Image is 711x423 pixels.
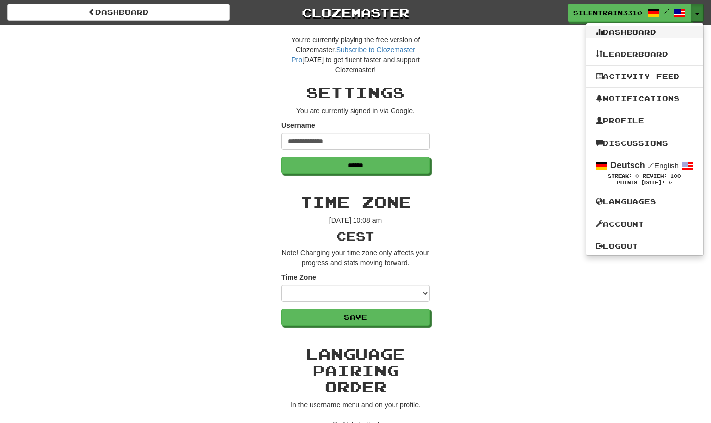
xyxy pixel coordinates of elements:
p: In the username menu and on your profile. [281,400,430,410]
a: Logout [586,240,703,253]
p: You're currently playing the free version of Clozemaster. [DATE] to get fluent faster and support... [281,35,430,75]
div: Points [DATE]: 0 [596,180,693,186]
span: / [664,8,669,15]
small: English [648,161,679,170]
label: Time Zone [281,272,316,282]
h3: CEST [281,230,430,243]
a: Notifications [586,92,703,105]
label: Username [281,120,315,130]
span: Review: [643,173,667,179]
a: Clozemaster [244,4,467,21]
span: 100 [671,173,681,179]
p: You are currently signed in via Google. [281,106,430,115]
a: Account [586,218,703,231]
a: Discussions [586,137,703,150]
a: Subscribe to Clozemaster Pro [291,46,415,64]
a: Activity Feed [586,70,703,83]
p: Note! Changing your time zone only affects your progress and stats moving forward. [281,248,430,268]
h2: Settings [281,84,430,101]
p: [DATE] 10:08 am [281,215,430,225]
a: Leaderboard [586,48,703,61]
a: Dashboard [586,26,703,38]
span: / [648,161,654,170]
strong: Deutsch [610,160,645,170]
button: Save [281,309,430,326]
a: Languages [586,195,703,208]
a: SilentRain3310 / [568,4,691,22]
span: 0 [635,173,639,179]
a: Profile [586,115,703,127]
span: Streak: [608,173,632,179]
h2: Time Zone [281,194,430,210]
a: Deutsch /English Streak: 0 Review: 100 Points [DATE]: 0 [586,154,703,191]
a: Dashboard [7,4,230,21]
span: SilentRain3310 [573,8,642,17]
h2: Language Pairing Order [281,346,430,395]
